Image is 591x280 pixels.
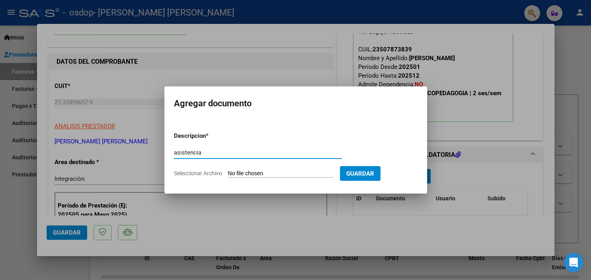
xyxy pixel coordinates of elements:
h2: Agregar documento [174,96,417,111]
p: Descripcion [174,131,247,141]
div: Open Intercom Messenger [564,253,583,272]
span: Seleccionar Archivo [174,170,222,176]
button: Guardar [340,166,380,181]
span: Guardar [346,170,374,177]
